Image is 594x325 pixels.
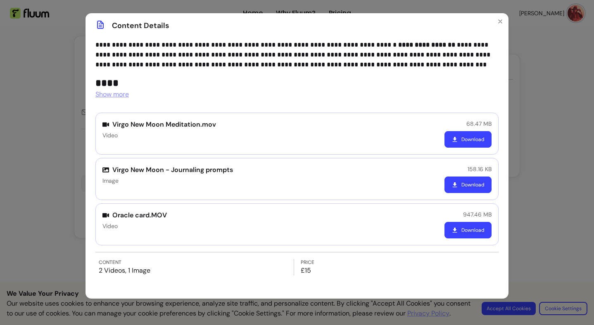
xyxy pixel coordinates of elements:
[102,177,233,185] p: Image
[99,259,294,266] label: Content
[112,20,169,31] span: Content Details
[102,131,216,139] p: Video
[99,266,294,276] p: 2 Videos, 1 Image
[494,15,507,28] button: Close
[444,177,492,193] button: Download
[102,120,216,130] p: Virgo New Moon Meditation.mov
[102,210,167,220] p: Oracle card.MOV
[468,165,492,173] p: 158.16 KB
[444,131,492,148] button: Download
[466,120,492,128] p: 68.47 MB
[95,90,129,99] span: Show more
[301,259,496,266] label: Price
[102,165,233,175] p: Virgo New Moon - Journaling prompts
[444,222,492,238] button: Download
[463,210,492,219] p: 947.46 MB
[102,222,167,230] p: Video
[301,266,496,276] p: £15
